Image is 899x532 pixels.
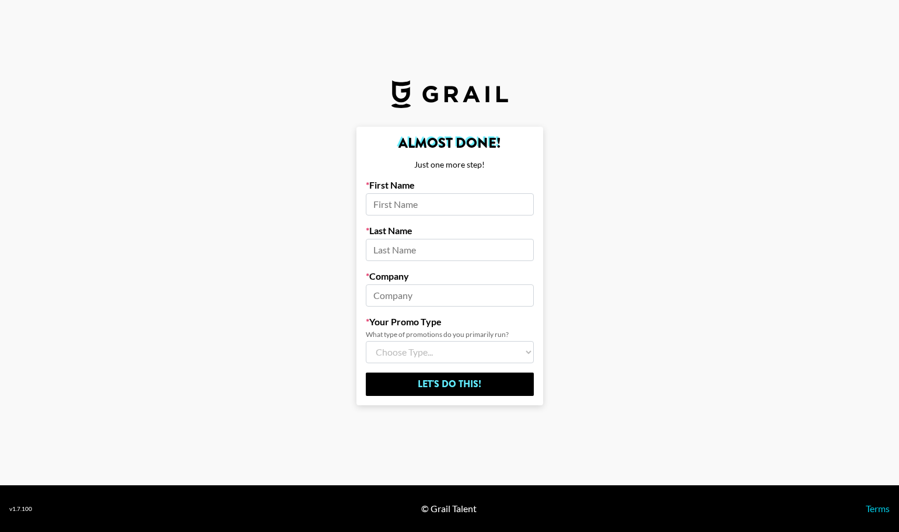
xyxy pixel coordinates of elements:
h2: Almost Done! [366,136,534,150]
a: Terms [866,503,890,514]
div: What type of promotions do you primarily run? [366,330,534,339]
div: v 1.7.100 [9,505,32,513]
label: Last Name [366,225,534,237]
input: Company [366,284,534,307]
label: First Name [366,179,534,191]
img: Grail Talent Logo [391,80,508,108]
div: Just one more step! [366,159,534,170]
div: © Grail Talent [421,503,477,514]
label: Company [366,270,534,282]
input: First Name [366,193,534,215]
input: Last Name [366,239,534,261]
input: Let's Do This! [366,373,534,396]
label: Your Promo Type [366,316,534,328]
